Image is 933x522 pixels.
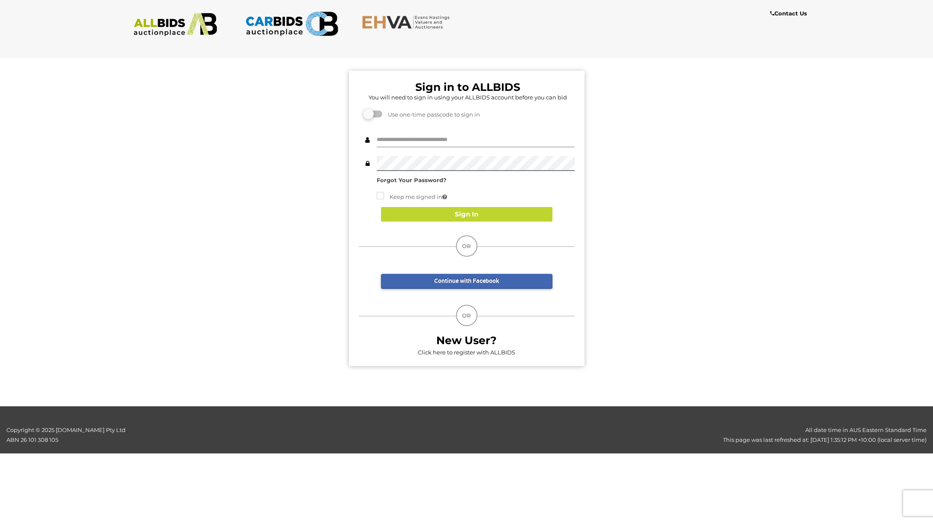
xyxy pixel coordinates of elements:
img: EHVA.com.au [362,15,455,29]
a: Forgot Your Password? [377,177,447,183]
div: OR [456,235,477,257]
b: Contact Us [770,10,807,17]
span: Use one-time passcode to sign in [384,111,480,118]
a: Continue with Facebook [381,274,552,289]
button: Sign In [381,207,552,222]
a: Click here to register with ALLBIDS [418,349,515,356]
a: Contact Us [770,9,809,18]
img: CARBIDS.com.au [245,9,338,39]
label: Keep me signed in [377,192,447,202]
h5: You will need to sign in using your ALLBIDS account before you can bid [361,94,575,100]
b: New User? [436,334,497,347]
img: ALLBIDS.com.au [129,13,222,36]
div: OR [456,305,477,326]
b: Sign in to ALLBIDS [415,81,520,93]
div: All date time in AUS Eastern Standard Time This page was last refreshed at: [DATE] 1:35:12 PM +10... [233,425,933,445]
